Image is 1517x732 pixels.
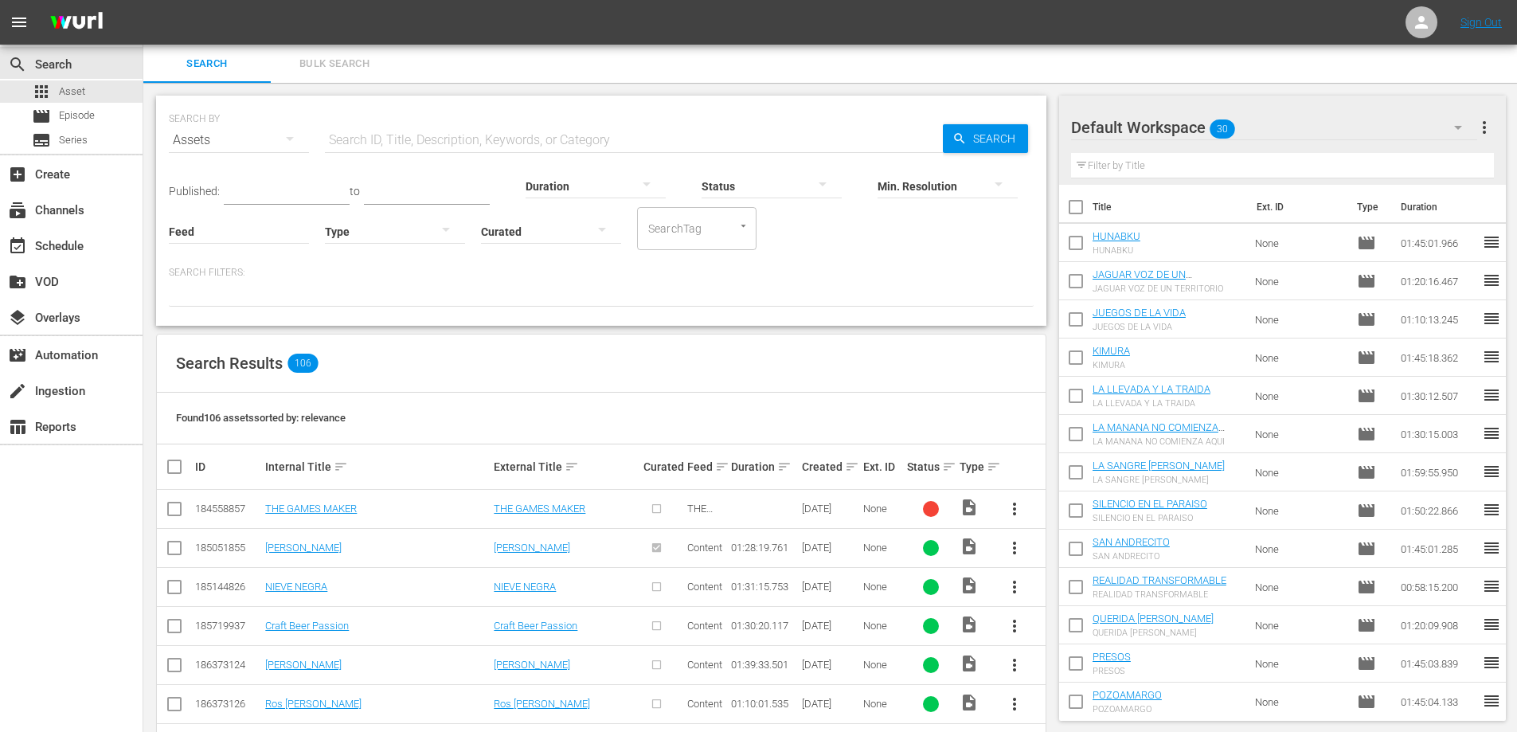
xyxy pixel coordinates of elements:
span: Episode [1357,692,1376,711]
span: Episode [1357,386,1376,405]
span: VOD [8,272,27,292]
span: Schedule [8,237,27,256]
div: LA MANANA NO COMIENZA AQUI [1093,436,1243,447]
div: 01:10:01.535 [731,698,796,710]
div: [DATE] [802,542,858,554]
a: LA LLEVADA Y LA TRAIDA [1093,383,1210,395]
a: Sign Out [1460,16,1502,29]
span: reorder [1482,577,1501,596]
span: THE GAMES MAKER [687,503,721,538]
div: REALIDAD TRANSFORMABLE [1093,589,1226,600]
span: reorder [1482,500,1501,519]
div: 01:30:20.117 [731,620,796,632]
div: None [863,698,902,710]
td: None [1249,606,1351,644]
div: External Title [494,457,639,476]
a: HUNABKU [1093,230,1140,242]
button: more_vert [995,685,1034,723]
div: JUEGOS DE LA VIDA [1093,322,1186,332]
span: Episode [1357,310,1376,329]
td: 01:45:01.285 [1394,530,1482,568]
td: None [1249,568,1351,606]
div: Internal Title [265,457,489,476]
td: None [1249,300,1351,339]
a: [PERSON_NAME] [265,542,342,554]
div: QUERIDA [PERSON_NAME] [1093,628,1214,638]
td: None [1249,415,1351,453]
span: to [350,185,360,198]
td: 00:58:15.200 [1394,568,1482,606]
span: Channels [8,201,27,220]
div: Ext. ID [863,460,902,473]
td: None [1249,491,1351,530]
span: Video [960,537,979,556]
span: apps [32,82,51,101]
a: LA SANGRE [PERSON_NAME] [1093,460,1225,472]
a: KIMURA [1093,345,1130,357]
span: reorder [1482,271,1501,290]
td: None [1249,377,1351,415]
div: Assets [169,118,309,162]
div: JAGUAR VOZ DE UN TERRITORIO [1093,284,1243,294]
span: Search Results [176,354,283,373]
span: sort [334,460,348,474]
span: menu [10,13,29,32]
span: Episode [1357,577,1376,597]
span: sort [845,460,859,474]
button: more_vert [995,529,1034,567]
div: 01:28:19.761 [731,542,796,554]
span: reorder [1482,653,1501,672]
span: reorder [1482,615,1501,634]
div: None [863,659,902,671]
button: more_vert [995,568,1034,606]
td: None [1249,453,1351,491]
span: more_vert [1005,695,1024,714]
span: Episode [32,107,51,126]
span: 106 [287,354,318,373]
a: [PERSON_NAME] [265,659,342,671]
a: SAN ANDRECITO [1093,536,1170,548]
span: Episode [1357,233,1376,252]
button: Search [943,124,1028,153]
td: None [1249,644,1351,683]
span: more_vert [1005,617,1024,636]
span: reorder [1482,347,1501,366]
button: more_vert [1475,108,1494,147]
span: reorder [1482,233,1501,252]
div: Curated [643,460,682,473]
span: Episode [1357,616,1376,635]
span: Episode [1357,654,1376,673]
td: 01:20:16.467 [1394,262,1482,300]
span: Content [687,698,722,710]
span: Content [687,620,722,632]
span: Published: [169,185,220,198]
td: 01:59:55.950 [1394,453,1482,491]
a: Craft Beer Passion [265,620,349,632]
span: 30 [1210,112,1235,146]
td: 01:45:04.133 [1394,683,1482,721]
td: 01:10:13.245 [1394,300,1482,339]
a: POZOAMARGO [1093,689,1162,701]
td: None [1249,224,1351,262]
div: None [863,542,902,554]
button: Open [736,218,751,233]
div: [DATE] [802,659,858,671]
div: None [863,620,902,632]
a: NIEVE NEGRA [265,581,327,593]
span: more_vert [1005,499,1024,519]
a: QUERIDA [PERSON_NAME] [1093,613,1214,624]
div: PRESOS [1093,666,1131,676]
span: Video [960,654,979,673]
div: Duration [731,457,796,476]
th: Ext. ID [1247,185,1348,229]
a: PRESOS [1093,651,1131,663]
div: 184558857 [195,503,260,515]
span: Video [960,615,979,634]
th: Title [1093,185,1247,229]
span: Overlays [8,308,27,327]
div: [DATE] [802,620,858,632]
div: None [863,581,902,593]
span: more_vert [1475,118,1494,137]
span: reorder [1482,309,1501,328]
span: more_vert [1005,656,1024,675]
